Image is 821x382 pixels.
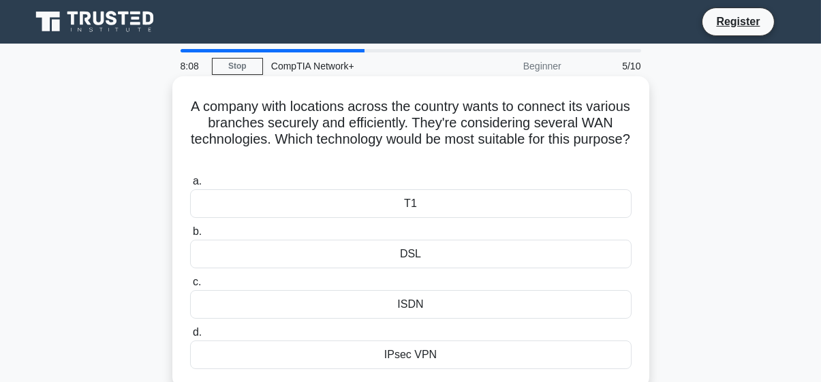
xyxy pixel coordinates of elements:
span: b. [193,225,202,237]
span: c. [193,276,201,287]
div: DSL [190,240,632,268]
div: 5/10 [570,52,649,80]
div: 8:08 [172,52,212,80]
a: Stop [212,58,263,75]
a: Register [708,13,768,30]
div: ISDN [190,290,632,319]
div: IPsec VPN [190,340,632,369]
h5: A company with locations across the country wants to connect its various branches securely and ef... [189,98,633,165]
span: d. [193,326,202,338]
div: CompTIA Network+ [263,52,450,80]
span: a. [193,175,202,187]
div: T1 [190,189,632,218]
div: Beginner [450,52,570,80]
